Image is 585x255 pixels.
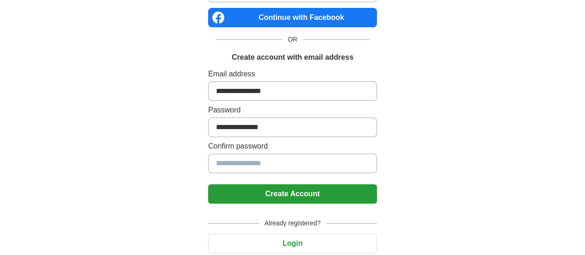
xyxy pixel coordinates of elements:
label: Password [208,105,377,116]
button: Create Account [208,184,377,204]
span: OR [282,35,303,44]
label: Confirm password [208,141,377,152]
label: Email address [208,68,377,80]
span: Already registered? [259,218,326,228]
h1: Create account with email address [232,52,353,63]
button: Login [208,234,377,253]
a: Continue with Facebook [208,8,377,27]
a: Login [208,239,377,247]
